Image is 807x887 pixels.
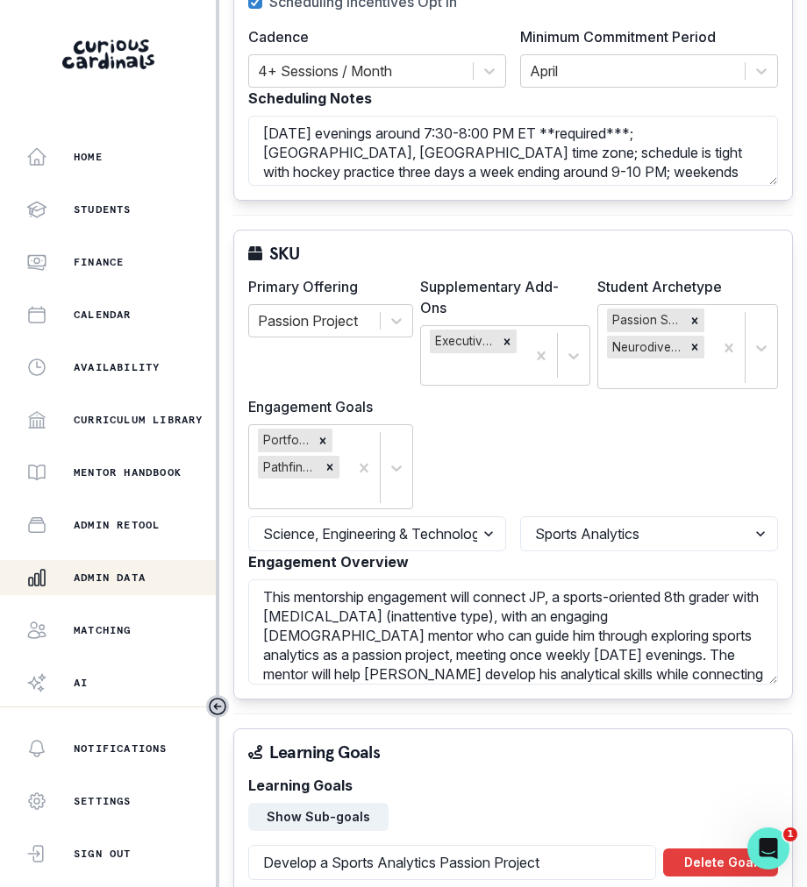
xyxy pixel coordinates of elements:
p: Admin Data [74,571,146,585]
iframe: Intercom live chat [747,827,789,869]
span: 1 [783,827,797,841]
p: Curriculum Library [74,413,204,427]
p: Admin Retool [74,518,160,532]
button: Toggle sidebar [206,695,229,718]
textarea: This mentorship engagement will connect JP, a sports-oriented 8th grader with [MEDICAL_DATA] (ina... [248,579,778,685]
p: Availability [74,360,160,374]
p: Finance [74,255,124,269]
p: Sign Out [74,847,132,861]
div: Remove Portfolio [313,429,332,451]
label: Student Archetype [597,276,768,297]
label: Engagement Goals [248,396,403,417]
label: Engagement Overview [248,551,768,572]
div: Remove Passion Seeker [685,309,704,331]
p: Learning Goals [269,743,380,761]
input: Enter main goal [248,845,656,880]
label: Cadence [248,26,496,47]
button: Delete Goal [663,848,778,876]
div: Portfolio [258,429,313,451]
div: Neurodivergent Learner [607,336,685,358]
p: Mentor Handbook [74,465,182,479]
p: Home [74,150,103,164]
div: Passion Seeker [607,309,685,331]
label: Primary Offering [248,276,403,297]
div: Remove Pathfinding [320,456,339,479]
textarea: [DATE] evenings around 7:30-8:00 PM ET **required***; [GEOGRAPHIC_DATA], [GEOGRAPHIC_DATA] time z... [248,116,778,186]
div: Remove Executive Functioning [497,330,517,352]
div: Pathfinding [258,456,320,479]
p: AI [74,676,88,690]
label: Supplementary Add-Ons [420,276,580,318]
img: Curious Cardinals Logo [62,39,154,69]
p: Settings [74,794,132,808]
label: Learning Goals [248,775,768,796]
p: Calendar [74,308,132,322]
label: Minimum Commitment Period [520,26,768,47]
p: Matching [74,623,132,637]
label: Scheduling Notes [248,88,768,109]
p: Students [74,202,132,216]
div: Executive Functioning [430,330,497,352]
p: Notifications [74,742,168,756]
button: Show Sub-goals [248,803,389,831]
div: Remove Neurodivergent Learner [685,336,704,358]
p: SKU [269,245,300,262]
